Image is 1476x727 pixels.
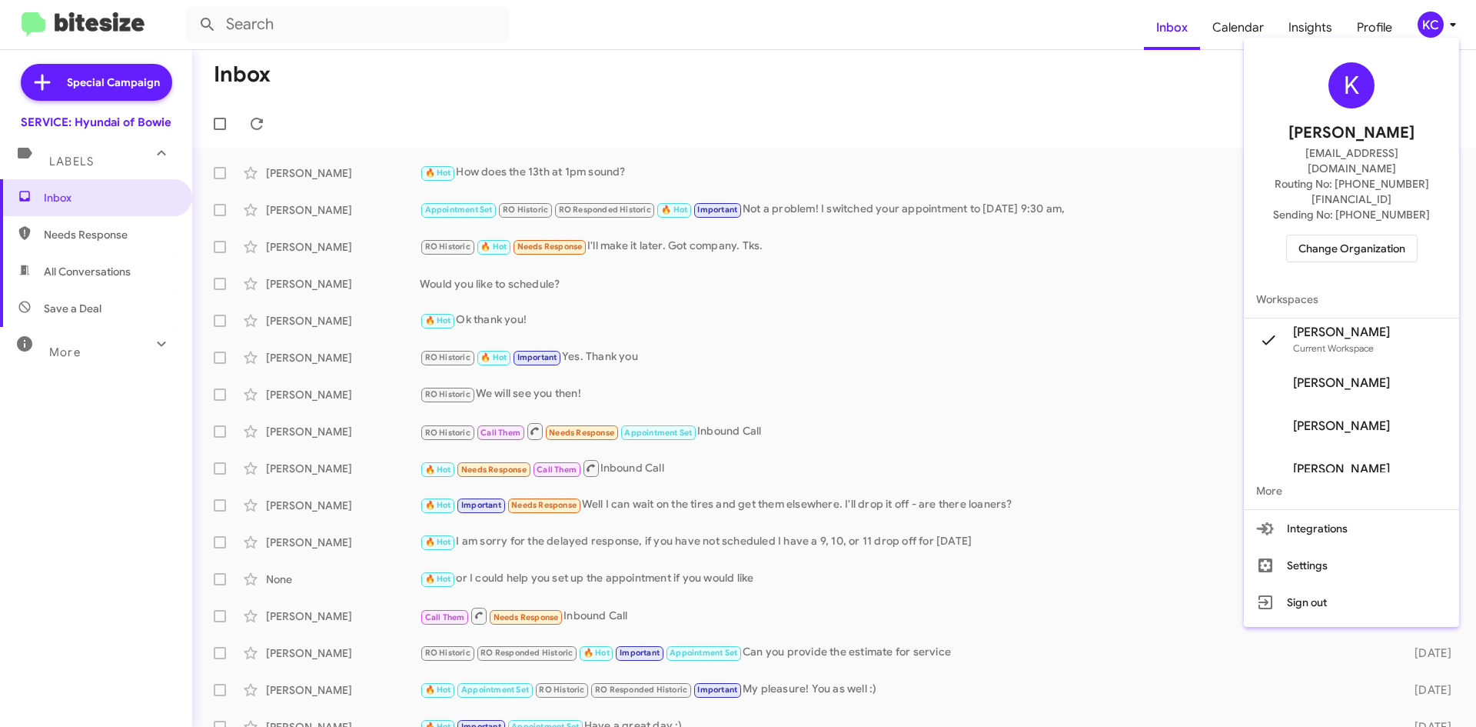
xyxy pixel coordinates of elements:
[1288,121,1414,145] span: [PERSON_NAME]
[1244,281,1459,318] span: Workspaces
[1293,419,1390,434] span: [PERSON_NAME]
[1293,342,1374,354] span: Current Workspace
[1244,547,1459,584] button: Settings
[1244,584,1459,621] button: Sign out
[1293,325,1390,340] span: [PERSON_NAME]
[1273,207,1430,222] span: Sending No: [PHONE_NUMBER]
[1244,510,1459,547] button: Integrations
[1298,235,1405,262] span: Change Organization
[1293,375,1390,391] span: [PERSON_NAME]
[1286,235,1418,262] button: Change Organization
[1262,176,1441,207] span: Routing No: [PHONE_NUMBER][FINANCIAL_ID]
[1244,472,1459,509] span: More
[1328,62,1375,108] div: K
[1262,145,1441,176] span: [EMAIL_ADDRESS][DOMAIN_NAME]
[1293,462,1390,477] span: [PERSON_NAME]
